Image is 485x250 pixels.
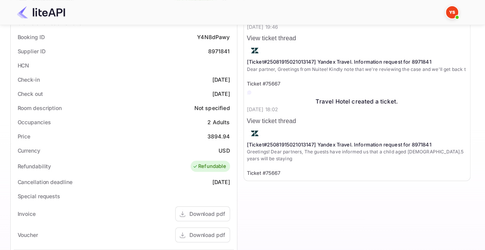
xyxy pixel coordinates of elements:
div: [DATE] [212,90,230,98]
div: Voucher [18,231,38,239]
div: Download pdf [189,231,225,239]
div: Not specified [194,104,230,112]
p: Dear partner, Greetings from Nuitee! Kindly note that we're reviewing the case and we'll get back t [247,66,467,73]
span: Ticket #75667 [247,170,281,176]
div: 3894.94 [207,132,230,140]
div: Check out [18,90,43,98]
img: AwvSTEc2VUhQAAAAAElFTkSuQmCC [247,126,262,141]
img: Yandex Support [446,6,458,18]
div: Check-in [18,76,40,84]
p: [Ticket#25081915021013147] Yandex Travel. Information request for 8971841 [247,58,467,66]
div: [DATE] [212,76,230,84]
span: Ticket #75667 [247,81,281,87]
div: Y4N8dPawy [197,33,230,41]
div: Price [18,132,31,140]
p: [DATE] 18:02 [247,106,467,113]
div: Currency [18,146,40,155]
div: Invoice [18,210,36,218]
div: Refundability [18,162,51,170]
p: [DATE] 19:46 [247,23,467,31]
div: Travel Hotel created a ticket. [247,97,467,106]
img: AwvSTEc2VUhQAAAAAElFTkSuQmCC [247,43,262,58]
p: [Ticket#25081915021013147] Yandex Travel. Information request for 8971841 [247,141,467,149]
img: LiteAPI Logo [17,6,65,18]
div: Supplier ID [18,47,46,55]
div: 8971841 [208,47,230,55]
div: USD [219,146,230,155]
div: [DATE] [212,178,230,186]
div: Occupancies [18,118,51,126]
p: Greetings! Dear partners, The guests have informed us that a child aged [DEMOGRAPHIC_DATA].5 year... [247,148,467,162]
div: Cancellation deadline [18,178,72,186]
p: View ticket thread [247,34,467,43]
div: Download pdf [189,210,225,218]
div: HCN [18,61,30,69]
div: Special requests [18,192,60,200]
div: Room description [18,104,62,112]
p: View ticket thread [247,117,467,126]
div: 2 Adults [207,118,230,126]
div: Refundable [192,163,226,170]
div: Booking ID [18,33,45,41]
